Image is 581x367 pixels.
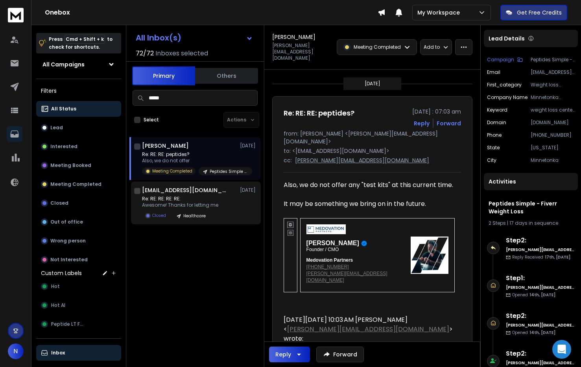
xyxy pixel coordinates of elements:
h6: Step 2 : [506,349,575,358]
span: 14th, [DATE] [529,292,555,298]
h1: Re: RE: RE: peptides? [284,108,354,119]
p: [PERSON_NAME][EMAIL_ADDRESS][DOMAIN_NAME] [295,156,429,164]
p: State [487,145,500,151]
h1: [PERSON_NAME] [142,142,189,150]
span: Medovation Partners [306,257,353,263]
p: Domain [487,119,506,126]
button: Lead [36,120,121,136]
button: N [8,343,24,359]
p: to: <[EMAIL_ADDRESS][DOMAIN_NAME]> [284,147,461,155]
a: [PERSON_NAME][EMAIL_ADDRESS][DOMAIN_NAME] [306,271,387,283]
h6: Step 2 : [506,311,575,321]
button: Campaign [487,57,523,63]
p: Re: RE: RE: peptides? [142,151,236,158]
h6: [PERSON_NAME][EMAIL_ADDRESS][DOMAIN_NAME] [506,284,575,290]
span: [PERSON_NAME] [306,240,359,246]
button: Others [195,67,258,84]
p: Press to check for shortcuts. [49,35,113,51]
img: giphyy-1.gif [411,237,448,274]
button: Wrong person [36,233,121,249]
p: [PHONE_NUMBER] [531,132,575,138]
button: All Status [36,101,121,117]
p: Closed [152,213,166,218]
p: My Workspace [417,9,463,17]
span: Hot [51,283,60,290]
h3: Filters [36,85,121,96]
p: Campaign [487,57,514,63]
p: [DATE] : 07:03 am [412,108,461,116]
h6: [PERSON_NAME][EMAIL_ADDRESS][DOMAIN_NAME] [506,247,575,253]
button: Peptide LT FUP [36,316,121,332]
img: tab_domain_overview_orange.svg [21,46,28,52]
img: tab_keywords_by_traffic_grey.svg [78,46,85,52]
button: Meeting Completed [36,176,121,192]
img: logo_orange.svg [13,13,19,19]
div: Forward [437,119,461,127]
p: Add to [424,44,440,50]
div: | [489,220,573,226]
span: 17th, [DATE] [545,254,570,260]
p: City [487,157,496,163]
button: Inbox [36,345,121,361]
div: Open Intercom Messenger [552,340,571,359]
button: Closed [36,195,121,211]
label: Select [144,117,159,123]
img: 12105.gif [306,224,346,234]
h3: Inboxes selected [155,49,208,58]
span: 72 / 72 [136,49,154,58]
div: Domain Overview [30,46,70,51]
p: from: [PERSON_NAME] <[PERSON_NAME][EMAIL_ADDRESS][DOMAIN_NAME]> [284,130,461,145]
p: Minnetonka [531,157,575,163]
h6: [PERSON_NAME][EMAIL_ADDRESS][DOMAIN_NAME] [506,322,575,328]
button: Get Free Credits [500,5,567,20]
h3: Custom Labels [41,269,82,277]
h1: Onebox [45,8,378,17]
p: Meeting Completed [50,181,101,187]
p: Out of office [50,219,83,225]
p: Meeting Booked [50,162,91,169]
div: Also, we do not offer any "test kits" at this current time. It may be something we bring on in th... [284,180,455,218]
p: [DATE] [365,81,380,87]
p: weight loss center in [GEOGRAPHIC_DATA], [US_STATE], [GEOGRAPHIC_DATA] [531,107,575,113]
h1: All Campaigns [42,61,85,68]
a: [PERSON_NAME][EMAIL_ADDRESS][DOMAIN_NAME] [287,325,449,334]
p: Interested [50,143,77,150]
p: Reply Received [512,254,570,260]
button: Hot [36,279,121,294]
p: Company Name [487,94,528,101]
p: Phone [487,132,502,138]
p: [DATE] [240,143,258,149]
p: Email [487,69,500,75]
div: Activities [484,173,578,190]
div: Reply [275,350,291,358]
h6: Step 2 : [506,236,575,245]
span: Peptide LT FUP [51,321,85,327]
p: Re: RE: RE: RE: RE: [142,196,218,202]
button: All Inbox(s) [129,30,259,46]
span: 14th, [DATE] [529,330,555,336]
span: 2 Steps [489,220,506,226]
img: website_grey.svg [13,20,19,27]
span: Cmd + Shift + k [65,35,105,44]
p: [PERSON_NAME][EMAIL_ADDRESS][DOMAIN_NAME] [272,42,332,61]
button: Reply [269,347,310,362]
h1: Peptides Simple - Fiverr Weight Loss [489,200,573,215]
button: Hot AI [36,297,121,313]
p: Peptides Simple - Fiverr Weight Loss [210,169,247,174]
p: All Status [51,106,76,112]
p: First_category [487,82,522,88]
p: Closed [50,200,68,206]
p: [EMAIL_ADDRESS][DOMAIN_NAME] [531,69,575,75]
div: Domain: [URL] [20,20,56,27]
button: Interested [36,139,121,154]
p: Lead [50,125,63,131]
button: Not Interested [36,252,121,268]
h1: [EMAIL_ADDRESS][DOMAIN_NAME] [142,186,229,194]
button: Meeting Booked [36,158,121,173]
p: Peptides Simple - Fiverr Weight Loss [531,57,575,63]
p: Wrong person [50,238,86,244]
div: [DATE][DATE] 10:03 AM [PERSON_NAME] < > wrote: [284,315,455,343]
p: Keyword [487,107,507,113]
